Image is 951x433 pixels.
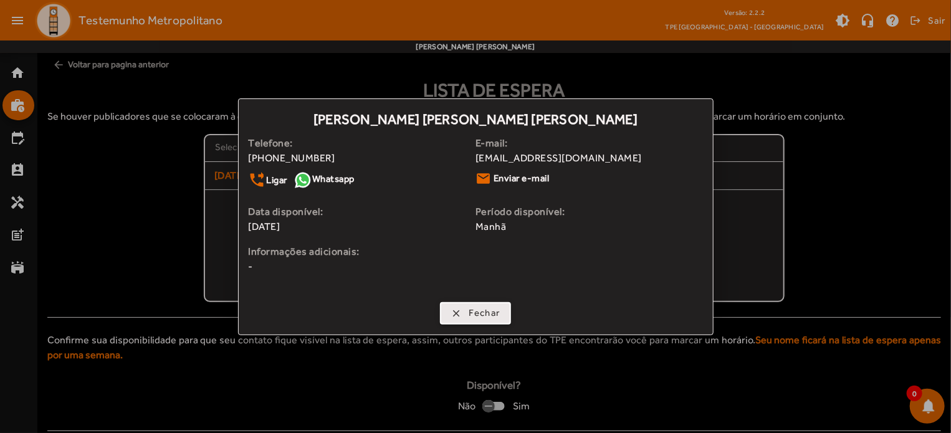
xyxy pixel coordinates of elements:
button: Fechar [440,302,512,325]
span: [DATE] [249,219,476,234]
mat-icon: phone_forwarded [249,171,264,189]
a: Ligar [249,171,288,189]
span: - [249,259,703,274]
strong: Data disponível: [249,204,476,219]
img: Whatsapp [294,171,312,189]
div: [PHONE_NUMBER] [249,151,476,166]
a: Whatsapp [294,171,355,189]
strong: E-mail: [475,136,703,151]
a: Enviar e-mail [475,171,550,186]
strong: Telefone: [249,136,476,151]
mat-icon: email [475,171,490,186]
strong: Informações adicionais: [249,244,703,259]
span: Fechar [469,306,500,320]
strong: Período disponível: [475,204,703,219]
span: Manhã [475,219,703,234]
span: [EMAIL_ADDRESS][DOMAIN_NAME] [475,151,703,166]
h1: [PERSON_NAME] [PERSON_NAME] [PERSON_NAME] [239,99,713,135]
